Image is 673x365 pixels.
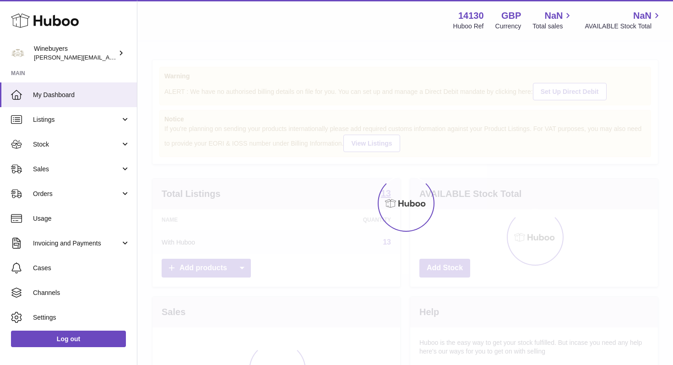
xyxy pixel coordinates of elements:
strong: GBP [501,10,521,22]
a: Log out [11,331,126,347]
span: Stock [33,140,120,149]
span: Listings [33,115,120,124]
span: Usage [33,214,130,223]
span: Cases [33,264,130,272]
span: NaN [544,10,563,22]
div: Currency [495,22,521,31]
span: NaN [633,10,651,22]
span: Settings [33,313,130,322]
div: Winebuyers [34,44,116,62]
span: AVAILABLE Stock Total [585,22,662,31]
span: My Dashboard [33,91,130,99]
span: Sales [33,165,120,174]
span: Total sales [532,22,573,31]
span: Channels [33,289,130,297]
a: NaN AVAILABLE Stock Total [585,10,662,31]
span: Invoicing and Payments [33,239,120,248]
span: [PERSON_NAME][EMAIL_ADDRESS][DOMAIN_NAME] [34,54,184,61]
strong: 14130 [458,10,484,22]
div: Huboo Ref [453,22,484,31]
img: peter@winebuyers.com [11,46,25,60]
span: Orders [33,190,120,198]
a: NaN Total sales [532,10,573,31]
